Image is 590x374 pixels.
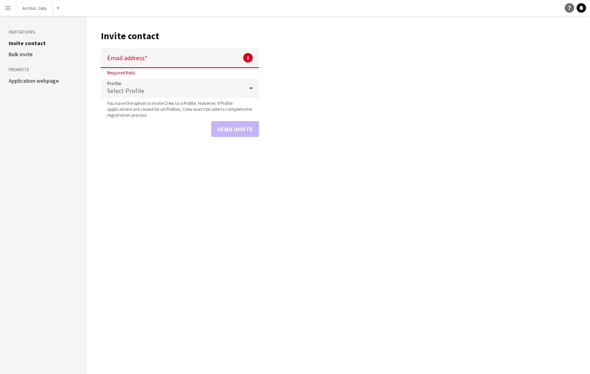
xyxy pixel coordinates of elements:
[101,70,142,76] span: Required field.
[9,28,78,36] h3: Invitations
[16,0,53,16] button: Ad Hoc Jobs
[9,51,33,58] a: Bulk invite
[107,87,144,95] span: Select Profile
[9,40,46,47] a: Invite contact
[9,66,78,73] h3: Promote
[101,30,259,42] h1: Invite contact
[101,100,259,118] span: You have the option to invite Crew to a Profile. However, if Profile applications are closed for ...
[9,77,59,84] a: Application webpage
